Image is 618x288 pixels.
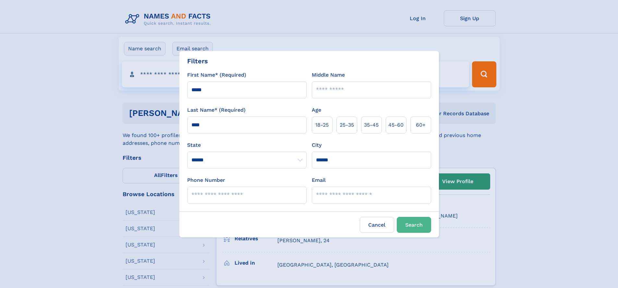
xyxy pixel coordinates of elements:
span: 60+ [416,121,426,129]
label: Cancel [360,217,394,233]
span: 35‑45 [364,121,379,129]
label: Email [312,176,326,184]
span: 45‑60 [388,121,404,129]
span: 18‑25 [315,121,329,129]
label: State [187,141,307,149]
label: Last Name* (Required) [187,106,246,114]
button: Search [397,217,431,233]
div: Filters [187,56,208,66]
span: 25‑35 [340,121,354,129]
label: First Name* (Required) [187,71,246,79]
label: Phone Number [187,176,225,184]
label: City [312,141,321,149]
label: Middle Name [312,71,345,79]
label: Age [312,106,321,114]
